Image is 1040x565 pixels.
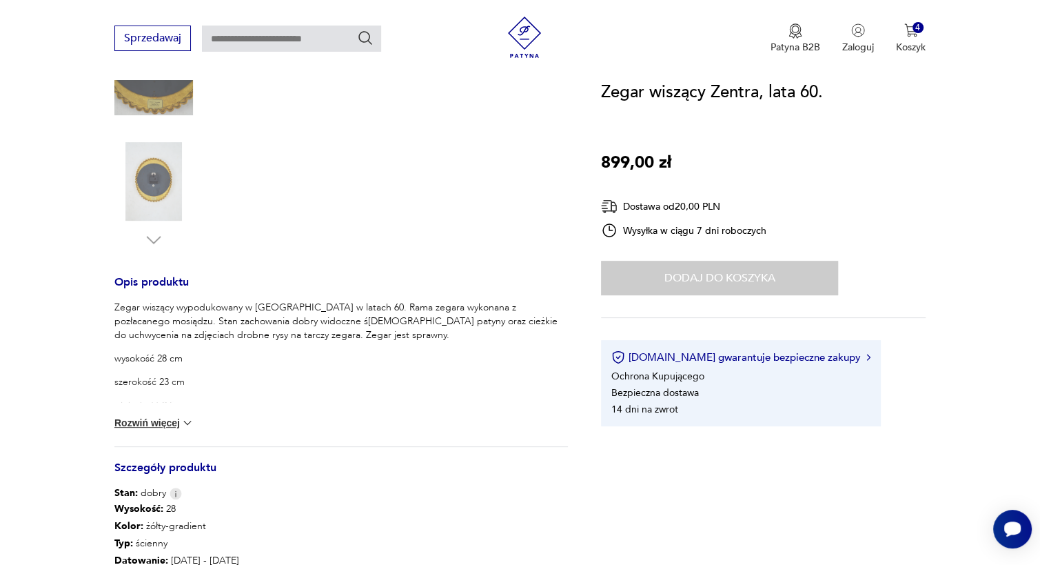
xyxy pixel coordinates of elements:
[601,79,823,106] h1: Zegar wiszący Zentra, lata 60.
[181,416,194,430] img: chevron down
[114,486,166,500] span: dobry
[504,17,545,58] img: Patyna - sklep z meblami i dekoracjami vintage
[771,23,820,54] a: Ikona medaluPatyna B2B
[601,198,766,215] div: Dostawa od 20,00 PLN
[114,34,191,44] a: Sprzedawaj
[114,500,309,517] p: 28
[611,370,704,383] li: Ochrona Kupującego
[771,41,820,54] p: Patyna B2B
[866,354,870,361] img: Ikona strzałki w prawo
[611,350,625,364] img: Ikona certyfikatu
[851,23,865,37] img: Ikonka użytkownika
[611,403,678,416] li: 14 dni na zwrot
[114,142,193,221] img: Zdjęcie produktu Zegar wiszący Zentra, lata 60.
[114,519,143,533] b: Kolor:
[842,23,874,54] button: Zaloguj
[896,23,926,54] button: 4Koszyk
[170,488,182,499] img: Info icon
[114,301,568,342] p: Zegar wiszący wypodukowany w [GEOGRAPHIC_DATA] w latach 60. Rama zegara wykonana z pozłacanego mo...
[114,502,163,515] b: Wysokość :
[896,41,926,54] p: Koszyk
[114,54,193,132] img: Zdjęcie produktu Zegar wiszący Zentra, lata 60.
[114,416,194,430] button: Rozwiń więcej
[912,22,924,34] div: 4
[771,23,820,54] button: Patyna B2B
[114,517,309,535] p: żółty-gradient
[114,486,138,499] b: Stan:
[357,30,374,46] button: Szukaj
[788,23,802,39] img: Ikona medalu
[842,41,874,54] p: Zaloguj
[114,535,309,552] p: ścienny
[114,464,568,486] h3: Szczegóły produktu
[904,23,918,37] img: Ikona koszyka
[114,352,568,366] p: wysokość 28 cm
[601,198,618,215] img: Ikona dostawy
[114,375,568,389] p: szerokość 23 cm
[114,278,568,301] h3: Opis produktu
[611,350,870,364] button: [DOMAIN_NAME] gwarantuje bezpieczne zakupy
[601,222,766,239] div: Wysyłka w ciągu 7 dni roboczych
[601,150,671,176] p: 899,00 zł
[611,386,699,399] li: Bezpieczna dostawa
[114,26,191,51] button: Sprzedawaj
[114,399,568,413] p: głębokość 2,5 cm
[114,537,133,550] b: Typ :
[993,510,1032,548] iframe: Smartsupp widget button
